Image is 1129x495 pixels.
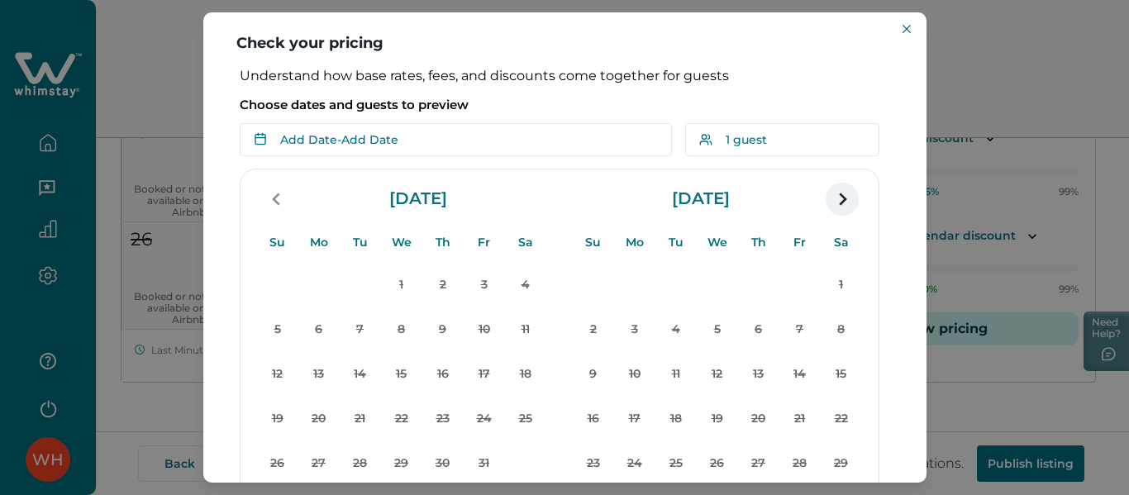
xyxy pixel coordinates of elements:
[701,402,734,436] p: 19
[302,447,336,480] p: 27
[577,358,610,391] p: 9
[573,443,614,484] button: 23
[298,309,340,350] button: 6
[505,309,546,350] button: 11
[203,12,927,68] header: Check your pricing
[793,222,806,263] p: Fr
[257,443,298,484] button: 26
[618,313,651,346] p: 3
[436,222,450,263] p: Th
[344,447,377,480] p: 28
[577,402,610,436] p: 16
[505,398,546,440] button: 25
[825,269,858,302] p: 1
[344,313,377,346] p: 7
[660,358,693,391] p: 11
[742,313,775,346] p: 6
[742,447,775,480] p: 27
[257,354,298,395] button: 12
[426,313,460,346] p: 9
[784,402,817,436] p: 21
[340,398,381,440] button: 21
[825,358,858,391] p: 15
[353,222,368,263] p: Tu
[701,447,734,480] p: 26
[422,443,464,484] button: 30
[834,222,849,263] p: Sa
[468,358,501,391] p: 17
[742,358,775,391] p: 13
[464,443,505,484] button: 31
[784,358,817,391] p: 14
[742,402,775,436] p: 20
[685,123,890,156] button: 1 guest
[618,447,651,480] p: 24
[505,354,546,395] button: 18
[261,358,294,391] p: 12
[697,443,738,484] button: 26
[392,222,412,263] p: We
[298,398,340,440] button: 20
[618,402,651,436] p: 17
[302,358,336,391] p: 13
[240,97,890,113] p: Choose dates and guests to preview
[779,398,821,440] button: 21
[697,309,738,350] button: 5
[738,309,779,350] button: 6
[660,447,693,480] p: 25
[381,398,422,440] button: 22
[464,264,505,306] button: 3
[422,398,464,440] button: 23
[509,313,542,346] p: 11
[779,354,821,395] button: 14
[826,183,859,216] button: navigation button
[685,123,879,156] button: 1 guest
[614,443,655,484] button: 24
[577,313,610,346] p: 2
[655,354,697,395] button: 11
[738,398,779,440] button: 20
[340,443,381,484] button: 28
[825,402,858,436] p: 22
[340,354,381,395] button: 14
[821,398,862,440] button: 22
[573,354,614,395] button: 9
[344,358,377,391] p: 14
[298,443,340,484] button: 27
[697,354,738,395] button: 12
[385,313,418,346] p: 8
[738,443,779,484] button: 27
[385,447,418,480] p: 29
[897,19,917,39] button: Close
[385,402,418,436] p: 22
[665,191,736,207] p: [DATE]
[784,313,817,346] p: 7
[784,447,817,480] p: 28
[261,313,294,346] p: 5
[655,309,697,350] button: 4
[302,402,336,436] p: 20
[381,309,422,350] button: 8
[269,222,285,263] p: Su
[509,269,542,302] p: 4
[669,222,684,263] p: Tu
[821,309,862,350] button: 8
[240,68,890,84] p: Understand how base rates, fees, and discounts come together for guests
[344,402,377,436] p: 21
[738,354,779,395] button: 13
[573,398,614,440] button: 16
[422,309,464,350] button: 9
[478,222,490,263] p: Fr
[381,354,422,395] button: 15
[655,398,697,440] button: 18
[626,222,644,263] p: Mo
[260,183,293,216] button: navigation button
[261,402,294,436] p: 19
[385,269,418,302] p: 1
[422,354,464,395] button: 16
[464,309,505,350] button: 10
[310,222,328,263] p: Mo
[381,264,422,306] button: 1
[614,309,655,350] button: 3
[701,313,734,346] p: 5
